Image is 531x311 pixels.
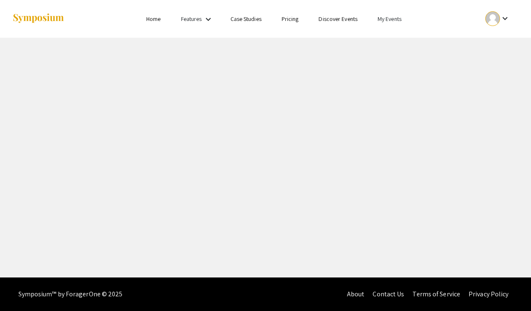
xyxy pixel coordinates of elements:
[12,13,65,24] img: Symposium by ForagerOne
[347,290,365,298] a: About
[282,15,299,23] a: Pricing
[373,290,404,298] a: Contact Us
[18,277,123,311] div: Symposium™ by ForagerOne © 2025
[500,13,510,23] mat-icon: Expand account dropdown
[412,290,460,298] a: Terms of Service
[181,15,202,23] a: Features
[231,15,262,23] a: Case Studies
[319,15,357,23] a: Discover Events
[378,15,401,23] a: My Events
[469,290,508,298] a: Privacy Policy
[477,9,519,28] button: Expand account dropdown
[203,14,213,24] mat-icon: Expand Features list
[146,15,161,23] a: Home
